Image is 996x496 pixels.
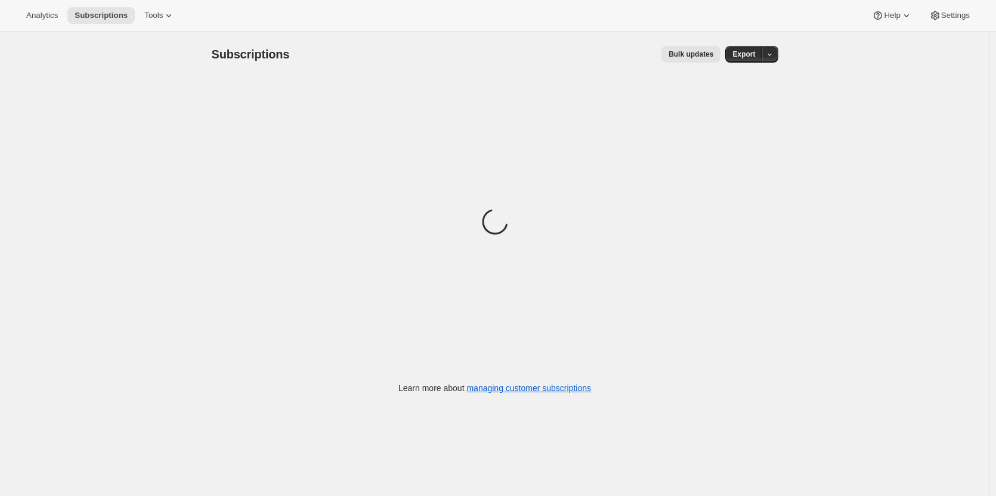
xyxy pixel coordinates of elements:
[137,7,182,24] button: Tools
[144,11,163,20] span: Tools
[212,48,290,61] span: Subscriptions
[466,383,591,393] a: managing customer subscriptions
[398,382,591,394] p: Learn more about
[669,49,713,59] span: Bulk updates
[19,7,65,24] button: Analytics
[884,11,900,20] span: Help
[75,11,128,20] span: Subscriptions
[661,46,720,63] button: Bulk updates
[941,11,970,20] span: Settings
[725,46,762,63] button: Export
[865,7,919,24] button: Help
[732,49,755,59] span: Export
[922,7,977,24] button: Settings
[26,11,58,20] span: Analytics
[67,7,135,24] button: Subscriptions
